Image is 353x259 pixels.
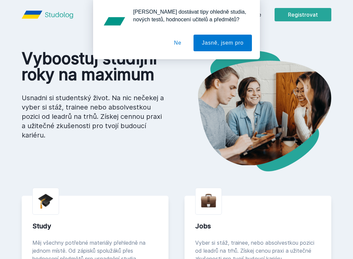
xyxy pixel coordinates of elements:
img: notification icon [101,8,128,35]
button: Jasně, jsem pro [194,35,252,51]
p: Usnadni si studentský život. Na nic nečekej a vyber si stáž, trainee nebo absolvestkou pozici od ... [22,93,166,140]
div: Jobs [195,221,321,231]
div: [PERSON_NAME] dostávat tipy ohledně studia, nových testů, hodnocení učitelů a předmětů? [128,8,252,23]
button: Ne [166,35,190,51]
img: hero.png [176,51,331,171]
div: Study [32,221,158,231]
img: graduation-cap.png [38,193,53,209]
h1: Vyboostuj studijní roky na maximum [22,51,166,83]
img: briefcase.png [201,192,216,209]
